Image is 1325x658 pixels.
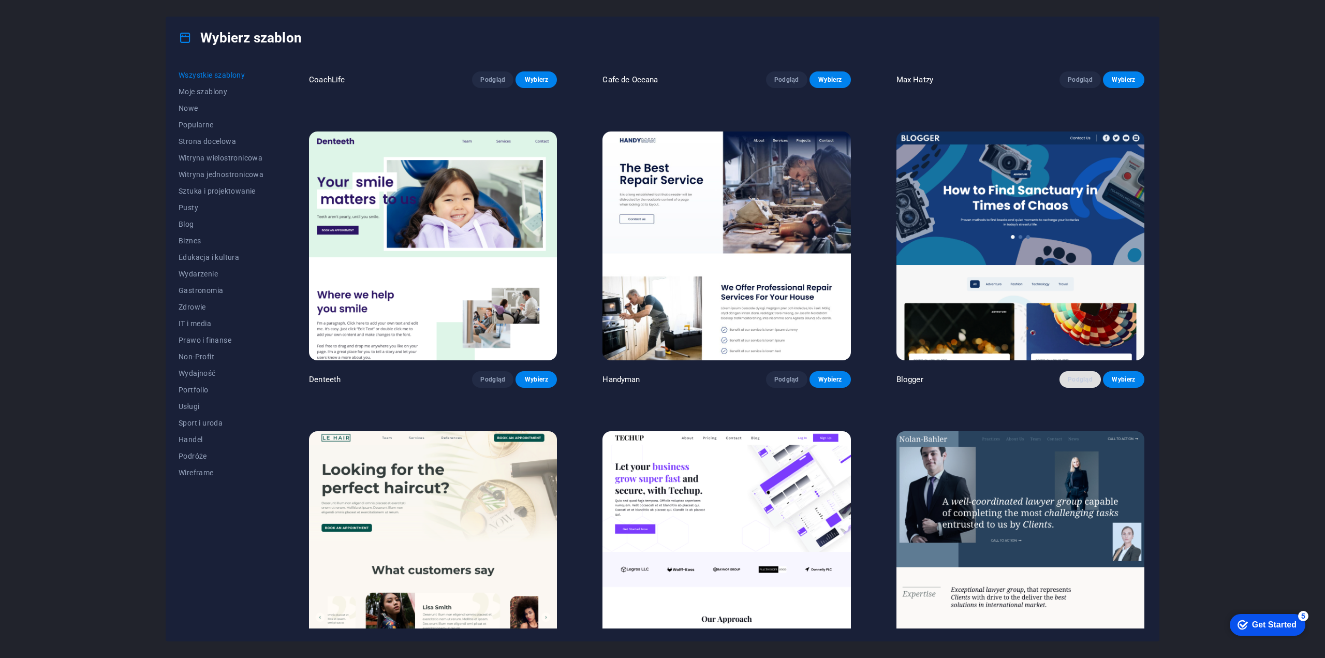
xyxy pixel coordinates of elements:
span: Biznes [179,237,263,245]
button: Edukacja i kultura [179,249,263,266]
span: Wybierz [818,76,843,84]
span: Wybierz [818,375,843,384]
span: Sztuka i projektowanie [179,187,263,195]
span: Zdrowie [179,303,263,311]
span: Podgląd [480,375,505,384]
button: Wybierz [809,371,851,388]
span: Handel [179,435,263,444]
button: Blog [179,216,263,232]
button: Wybierz [1103,371,1144,388]
div: 5 [77,2,87,12]
button: Sztuka i projektowanie [179,183,263,199]
div: Get Started 5 items remaining, 0% complete [8,5,84,27]
span: Usługi [179,402,263,411]
button: Popularne [179,116,263,133]
button: Wireframe [179,464,263,481]
span: Witryna jednostronicowa [179,170,263,179]
img: Blogger [896,131,1144,360]
span: Podgląd [480,76,505,84]
span: Wireframe [179,469,263,477]
button: Podgląd [472,371,513,388]
button: Biznes [179,232,263,249]
span: Podgląd [1068,375,1093,384]
span: Non-Profit [179,353,263,361]
button: Wydajność [179,365,263,382]
span: Popularne [179,121,263,129]
img: Denteeth [309,131,557,360]
button: Podgląd [472,71,513,88]
span: IT i media [179,319,263,328]
span: Pusty [179,203,263,212]
button: Strona docelowa [179,133,263,150]
button: Wszystkie szablony [179,67,263,83]
button: Wydarzenie [179,266,263,282]
span: Sport i uroda [179,419,263,427]
p: Blogger [896,374,923,385]
button: Moje szablony [179,83,263,100]
button: Zdrowie [179,299,263,315]
button: Podróże [179,448,263,464]
span: Witryna wielostronicowa [179,154,263,162]
button: Handel [179,431,263,448]
span: Edukacja i kultura [179,253,263,261]
p: Denteeth [309,374,341,385]
button: Wybierz [1103,71,1144,88]
button: Podgląd [766,71,807,88]
span: Portfolio [179,386,263,394]
p: Max Hatzy [896,75,933,85]
button: Wybierz [809,71,851,88]
span: Moje szablony [179,87,263,96]
span: Podgląd [774,76,799,84]
button: Wybierz [516,71,557,88]
p: Cafe de Oceana [602,75,658,85]
span: Podgląd [1068,76,1093,84]
span: Wydarzenie [179,270,263,278]
button: Gastronomia [179,282,263,299]
button: Witryna wielostronicowa [179,150,263,166]
span: Strona docelowa [179,137,263,145]
button: Podgląd [766,371,807,388]
span: Wszystkie szablony [179,71,263,79]
button: Pusty [179,199,263,216]
span: Gastronomia [179,286,263,295]
div: Get Started [31,11,75,21]
button: Podgląd [1059,371,1101,388]
span: Prawo i finanse [179,336,263,344]
button: Wybierz [516,371,557,388]
span: Podróże [179,452,263,460]
button: Podgląd [1059,71,1101,88]
button: Sport i uroda [179,415,263,431]
span: Wybierz [1111,76,1136,84]
h4: Wybierz szablon [179,30,302,46]
span: Wybierz [524,375,549,384]
button: Usługi [179,398,263,415]
button: Prawo i finanse [179,332,263,348]
img: Handyman [602,131,850,360]
span: Podgląd [774,375,799,384]
p: Handyman [602,374,640,385]
button: Witryna jednostronicowa [179,166,263,183]
span: Wybierz [524,76,549,84]
button: Non-Profit [179,348,263,365]
span: Wybierz [1111,375,1136,384]
button: Nowe [179,100,263,116]
p: CoachLife [309,75,345,85]
span: Blog [179,220,263,228]
span: Nowe [179,104,263,112]
button: Portfolio [179,382,263,398]
button: IT i media [179,315,263,332]
span: Wydajność [179,369,263,377]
